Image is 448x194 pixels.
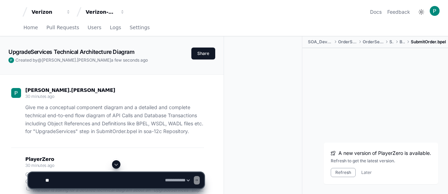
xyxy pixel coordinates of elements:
button: Refresh [331,168,356,177]
span: A new version of PlayerZero is available. [338,150,431,157]
img: ACg8ocLL3vXvdba5S5V7nChXuiKYjYAj5GQFF3QGVBb6etwgLiZA=s96-c [8,57,14,63]
span: SOA_Development [308,39,332,45]
span: [PERSON_NAME].[PERSON_NAME] [42,57,111,63]
app-text-character-animate: UpgradeServices Technical Architecture Diagram [8,48,134,55]
a: Users [88,20,101,36]
span: Settings [130,25,150,30]
span: BPEL [400,39,405,45]
span: Created by [15,57,148,63]
span: Users [88,25,101,30]
a: Logs [110,20,121,36]
iframe: Open customer support [426,171,444,190]
button: Verizon [29,6,74,18]
a: Docs [370,8,382,15]
a: Pull Requests [46,20,79,36]
p: Give me a conceptual component diagram and a detailed and complete technical end-to-end flow diag... [25,104,204,136]
a: Home [24,20,38,36]
button: Share [191,48,215,60]
span: 30 minutes ago [25,94,54,99]
span: PlayerZero [25,157,54,161]
span: SOA [389,39,394,45]
button: Later [361,170,372,175]
span: Logs [110,25,121,30]
span: OrderServiceOS [363,39,384,45]
span: SubmitOrder.bpel [411,39,446,45]
span: [PERSON_NAME].[PERSON_NAME] [25,87,115,93]
span: a few seconds ago [111,57,148,63]
button: Verizon-Clarify-Order-Management [83,6,128,18]
div: Verizon-Clarify-Order-Management [86,8,116,15]
span: Pull Requests [46,25,79,30]
div: Refresh to get the latest version. [331,158,431,164]
span: @ [38,57,42,63]
img: ACg8ocLL3vXvdba5S5V7nChXuiKYjYAj5GQFF3QGVBb6etwgLiZA=s96-c [11,88,21,98]
div: Verizon [32,8,62,15]
button: Feedback [387,8,410,15]
span: OrderServices [338,39,357,45]
a: Settings [130,20,150,36]
span: Home [24,25,38,30]
img: ACg8ocLL3vXvdba5S5V7nChXuiKYjYAj5GQFF3QGVBb6etwgLiZA=s96-c [430,6,440,16]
